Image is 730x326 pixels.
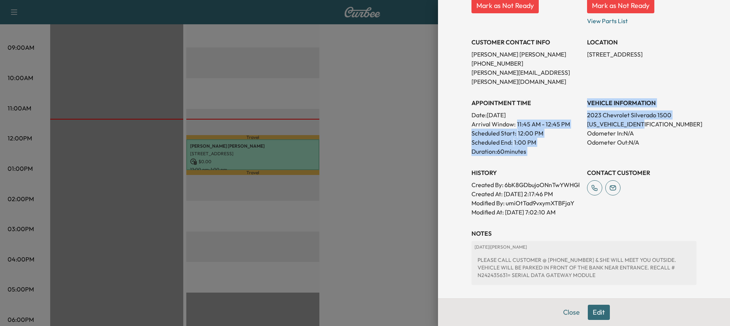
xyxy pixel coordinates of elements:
[474,253,693,282] div: PLEASE CALL CUSTOMER @ [PHONE_NUMBER] & SHE WILL MEET YOU OUTSIDE. VEHICLE WILL BE PARKED IN FRON...
[471,229,697,238] h3: NOTES
[471,68,581,86] p: [PERSON_NAME][EMAIL_ADDRESS][PERSON_NAME][DOMAIN_NAME]
[471,147,581,156] p: Duration: 60 minutes
[587,50,697,59] p: [STREET_ADDRESS]
[514,138,536,147] p: 1:00 PM
[587,120,697,129] p: [US_VEHICLE_IDENTIFICATION_NUMBER]
[471,208,581,217] p: Modified At : [DATE] 7:02:10 AM
[518,129,543,138] p: 12:00 PM
[471,168,581,177] h3: History
[587,110,697,120] p: 2023 Chevrolet Silverado 1500
[471,129,516,138] p: Scheduled Start:
[587,129,697,138] p: Odometer In: N/A
[588,305,610,320] button: Edit
[471,198,581,208] p: Modified By : umiOtTad9vxymXTBFjaY
[471,120,581,129] p: Arrival Window:
[587,138,697,147] p: Odometer Out: N/A
[471,189,581,198] p: Created At : [DATE] 2:17:46 PM
[471,138,513,147] p: Scheduled End:
[517,120,570,129] span: 11:45 AM - 12:45 PM
[587,98,697,107] h3: VEHICLE INFORMATION
[587,13,697,25] p: View Parts List
[587,38,697,47] h3: LOCATION
[587,168,697,177] h3: CONTACT CUSTOMER
[474,244,693,250] p: [DATE] | [PERSON_NAME]
[471,110,581,120] p: Date: [DATE]
[558,305,585,320] button: Close
[471,59,581,68] p: [PHONE_NUMBER]
[471,50,581,59] p: [PERSON_NAME] [PERSON_NAME]
[471,180,581,189] p: Created By : 6bK8GDbujoONnTwYWHGl
[471,98,581,107] h3: APPOINTMENT TIME
[471,38,581,47] h3: CUSTOMER CONTACT INFO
